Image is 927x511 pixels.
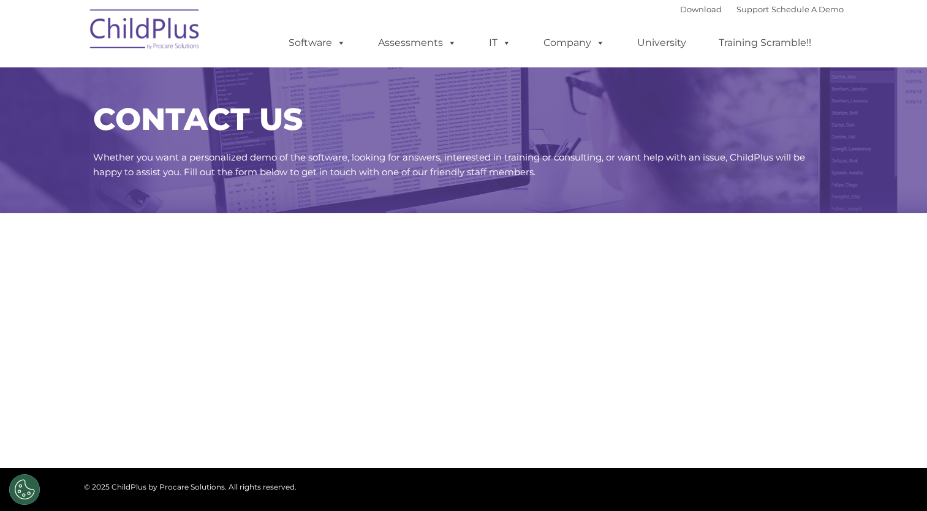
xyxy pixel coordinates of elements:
[276,31,358,55] a: Software
[625,31,698,55] a: University
[84,1,206,62] img: ChildPlus by Procare Solutions
[93,213,834,305] iframe: Form 0
[477,31,523,55] a: IT
[706,31,823,55] a: Training Scramble!!
[9,474,40,505] button: Cookies Settings
[366,31,469,55] a: Assessments
[771,4,844,14] a: Schedule A Demo
[93,151,805,178] span: Whether you want a personalized demo of the software, looking for answers, interested in training...
[84,482,297,491] span: © 2025 ChildPlus by Procare Solutions. All rights reserved.
[531,31,617,55] a: Company
[680,4,722,14] a: Download
[93,100,303,138] span: CONTACT US
[736,4,769,14] a: Support
[680,4,844,14] font: |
